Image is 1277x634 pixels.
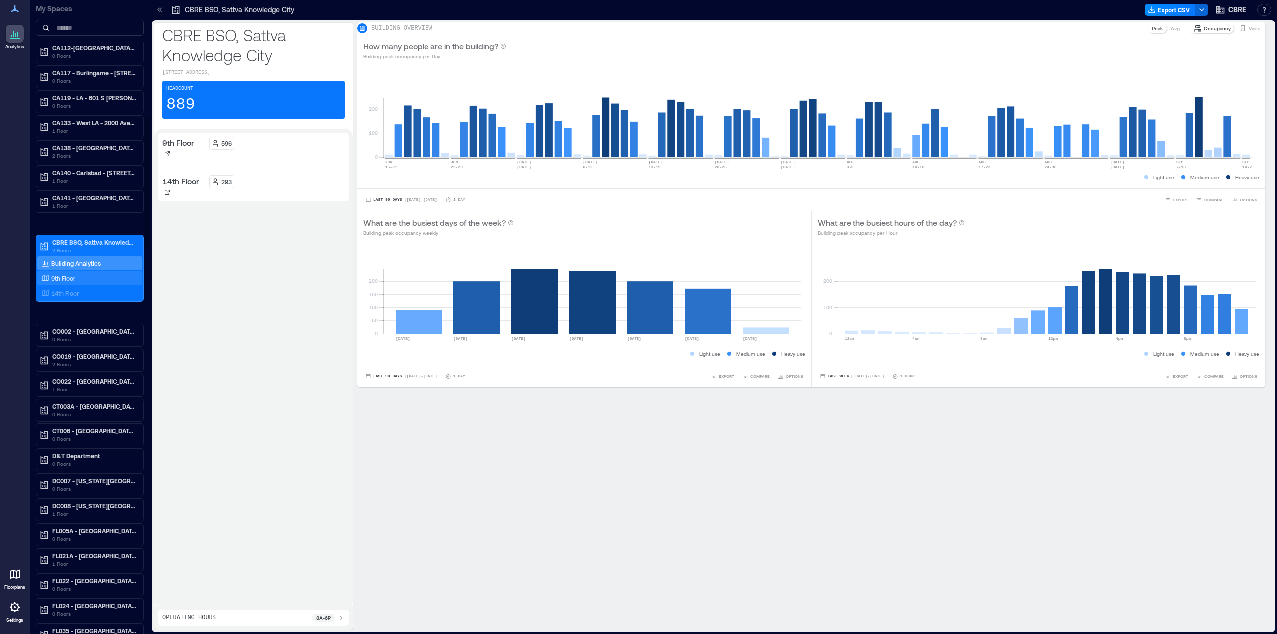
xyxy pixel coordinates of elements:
text: AUG [847,160,854,164]
text: SEP [1242,160,1250,164]
p: What are the busiest hours of the day? [818,217,957,229]
a: Analytics [2,22,27,53]
text: 12am [845,336,854,341]
text: AUG [912,160,920,164]
text: 15-21 [385,165,397,169]
text: [DATE] [627,336,641,341]
text: 3-9 [847,165,854,169]
text: [DATE] [583,160,597,164]
text: 14-20 [1242,165,1254,169]
p: Avg [1171,24,1180,32]
p: 14th Floor [162,175,199,187]
tspan: 100 [369,304,378,310]
text: 13-19 [648,165,660,169]
p: CA117 - Burlingame - [STREET_ADDRESS][PERSON_NAME] [52,69,136,77]
p: 0 Floors [52,335,136,343]
p: FL024 - [GEOGRAPHIC_DATA] - 200/250 [GEOGRAPHIC_DATA].. [52,602,136,610]
p: CT003A - [GEOGRAPHIC_DATA] - [STREET_ADDRESS] [52,402,136,410]
p: My Spaces [36,4,144,14]
p: 0 Floors [52,485,136,493]
p: 2 Floors [52,246,136,254]
button: COMPARE [1194,195,1226,205]
p: Heavy use [1235,173,1259,181]
p: Analytics [5,44,24,50]
button: CBRE [1212,2,1249,18]
text: [DATE] [743,336,757,341]
p: Peak [1152,24,1163,32]
text: [DATE] [1110,165,1125,169]
tspan: 0 [829,330,832,336]
text: JUN [451,160,458,164]
text: AUG [1045,160,1052,164]
p: Building peak occupancy weekly [363,229,514,237]
text: [DATE] [781,160,795,164]
p: FL022 - [GEOGRAPHIC_DATA] - [STREET_ADDRESS][PERSON_NAME] [52,577,136,585]
p: Medium use [1190,173,1219,181]
p: 8a - 6p [316,614,331,622]
p: CT006 - [GEOGRAPHIC_DATA] - [STREET_ADDRESS].. [52,427,136,435]
p: Visits [1249,24,1260,32]
p: 0 Floors [52,610,136,618]
p: 1 Floor [52,127,136,135]
button: EXPORT [1163,195,1190,205]
p: [STREET_ADDRESS] [162,69,345,77]
span: EXPORT [1173,197,1188,203]
p: Heavy use [781,350,805,358]
button: Last 90 Days |[DATE]-[DATE] [363,371,439,381]
p: 1 Floor [52,177,136,185]
span: COMPARE [1204,373,1224,379]
p: 1 Floor [52,385,136,393]
p: Operating Hours [162,614,216,622]
p: CBRE BSO, Sattva Knowledge City [185,5,294,15]
p: 1 Day [453,197,465,203]
span: CBRE [1228,5,1246,15]
tspan: 0 [375,154,378,160]
text: [DATE] [781,165,795,169]
p: 1 Hour [900,373,915,379]
p: Floorplans [4,584,25,590]
tspan: 50 [372,317,378,323]
button: OPTIONS [1230,195,1259,205]
p: Occupancy [1204,24,1231,32]
p: DC007 - [US_STATE][GEOGRAPHIC_DATA] - [STREET_ADDRESS].. [52,477,136,485]
p: 0 Floors [52,52,136,60]
p: Light use [1153,350,1174,358]
tspan: 200 [823,278,832,284]
p: 889 [166,95,195,115]
p: 0 Floors [52,585,136,593]
button: Last 90 Days |[DATE]-[DATE] [363,195,439,205]
p: 0 Floors [52,435,136,443]
text: [DATE] [569,336,584,341]
p: Building Analytics [51,259,101,267]
text: [DATE] [517,165,531,169]
text: 8am [980,336,988,341]
text: 24-30 [1045,165,1057,169]
text: 17-23 [978,165,990,169]
p: D&T Department [52,452,136,460]
p: CO022 - [GEOGRAPHIC_DATA] - [STREET_ADDRESS] [52,377,136,385]
text: 7-13 [1176,165,1186,169]
button: COMPARE [740,371,772,381]
p: 0 Floors [52,410,136,418]
p: 293 [221,178,232,186]
text: [DATE] [648,160,663,164]
text: SEP [1176,160,1184,164]
span: EXPORT [719,373,734,379]
text: [DATE] [1110,160,1125,164]
p: CO002 - [GEOGRAPHIC_DATA] - [STREET_ADDRESS].. [52,327,136,335]
tspan: 0 [375,330,378,336]
p: 1 Day [453,373,465,379]
button: Export CSV [1145,4,1196,16]
p: FL005A - [GEOGRAPHIC_DATA] - 777 Brickell.. [52,527,136,535]
p: BUILDING OVERVIEW [371,24,432,32]
a: Settings [3,595,27,626]
text: 4pm [1116,336,1123,341]
text: 20-26 [715,165,727,169]
tspan: 200 [369,278,378,284]
button: EXPORT [709,371,736,381]
span: COMPARE [1204,197,1224,203]
button: OPTIONS [776,371,805,381]
p: CO019 - [GEOGRAPHIC_DATA] - [STREET_ADDRESS] [52,352,136,360]
tspan: 150 [369,291,378,297]
p: Medium use [736,350,765,358]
